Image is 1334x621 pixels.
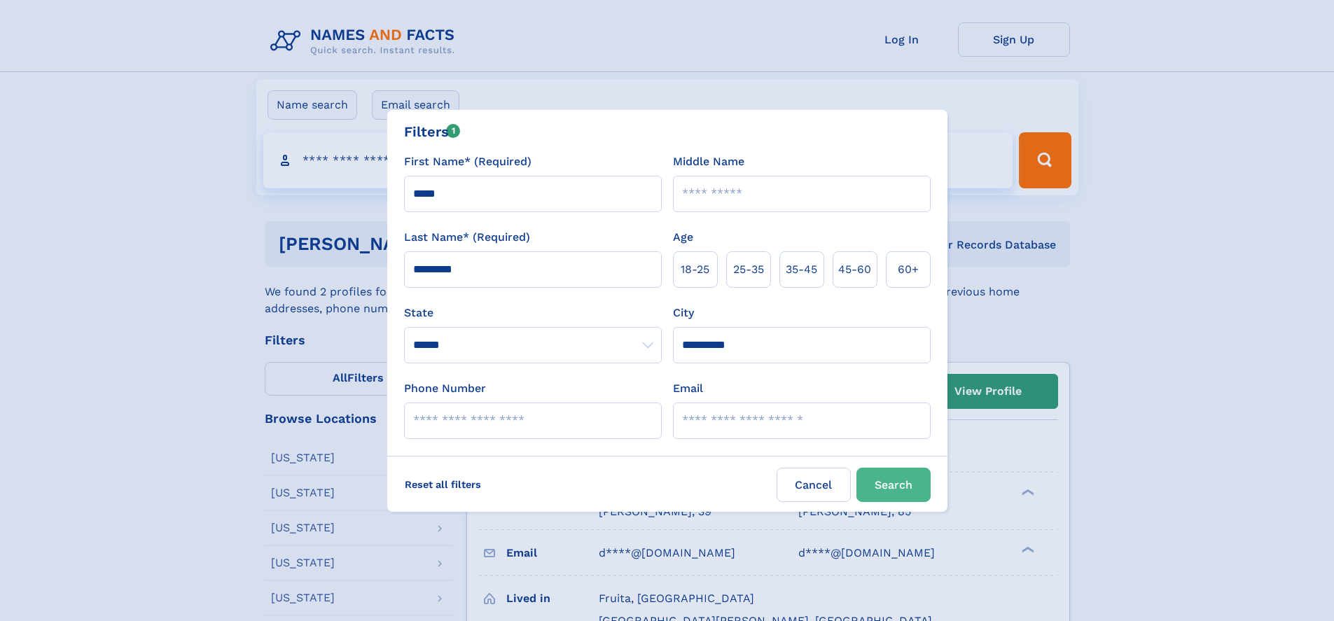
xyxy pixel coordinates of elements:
[404,380,486,397] label: Phone Number
[673,305,694,321] label: City
[898,261,919,278] span: 60+
[673,229,693,246] label: Age
[733,261,764,278] span: 25‑35
[786,261,817,278] span: 35‑45
[396,468,490,501] label: Reset all filters
[404,305,662,321] label: State
[404,121,461,142] div: Filters
[838,261,871,278] span: 45‑60
[777,468,851,502] label: Cancel
[673,380,703,397] label: Email
[681,261,709,278] span: 18‑25
[856,468,931,502] button: Search
[673,153,744,170] label: Middle Name
[404,229,530,246] label: Last Name* (Required)
[404,153,531,170] label: First Name* (Required)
